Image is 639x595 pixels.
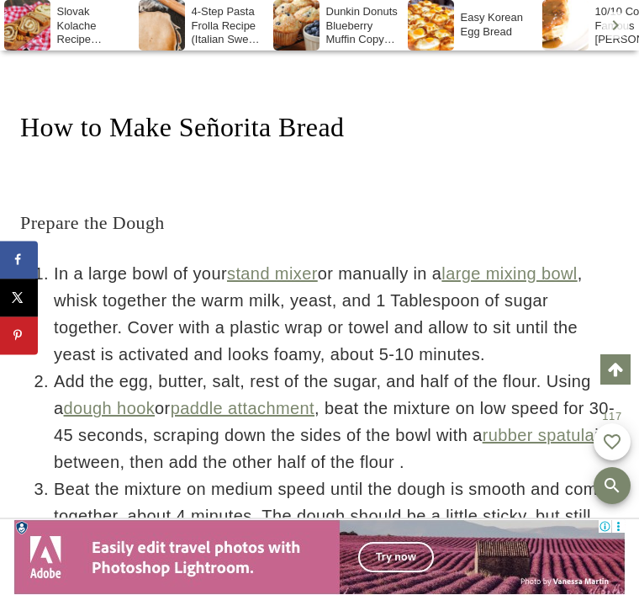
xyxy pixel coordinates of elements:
[13,519,626,595] iframe: Advertisement
[227,264,318,283] a: stand mixer
[2,2,15,15] img: consumer-privacy-logo.png
[483,426,594,444] a: rubber spatula
[54,368,619,475] li: Add the egg, butter, salt, rest of the sugar, and half of the flour. Using a or , beat the mixtur...
[54,260,619,368] li: In a large bowl of your or manually in a , whisk together the warm milk, yeast, and 1 Tablespoon ...
[20,112,344,142] span: How to Make Señorita Bread
[64,399,156,417] a: dough hook
[171,399,314,417] a: paddle attachment
[54,475,619,556] li: Beat the mixture on medium speed until the dough is smooth and comes together, about 4 minutes. T...
[600,354,631,385] a: Scroll to top
[441,264,577,283] a: large mixing bowl
[20,212,165,233] span: Prepare the Dough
